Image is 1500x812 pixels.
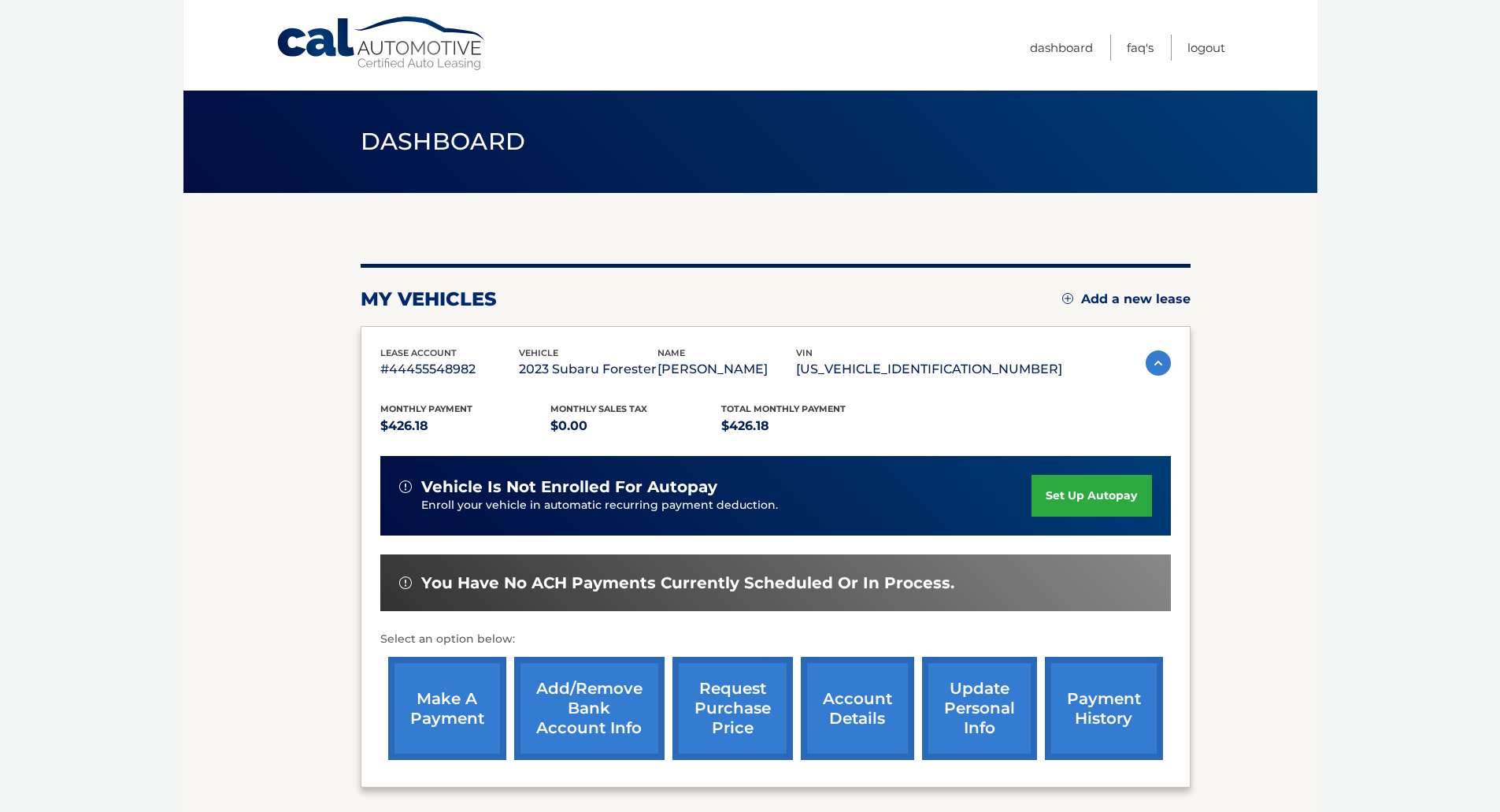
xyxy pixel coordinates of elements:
[361,287,497,311] h2: my vehicles
[1030,35,1093,61] a: Dashboard
[657,358,796,380] p: [PERSON_NAME]
[657,347,685,358] span: name
[421,573,954,593] span: You have no ACH payments currently scheduled or in process.
[1146,350,1171,376] img: accordion-active.svg
[361,127,526,156] span: Dashboard
[380,630,1171,649] p: Select an option below:
[514,657,665,760] a: Add/Remove bank account info
[1062,291,1191,307] a: Add a new lease
[388,657,506,760] a: make a payment
[1031,475,1151,517] a: set up autopay
[380,403,472,414] span: Monthly Payment
[1127,35,1154,61] a: FAQ's
[801,657,914,760] a: account details
[1187,35,1225,61] a: Logout
[276,16,488,72] a: Cal Automotive
[550,415,721,437] p: $0.00
[399,480,412,493] img: alert-white.svg
[721,415,892,437] p: $426.18
[550,403,647,414] span: Monthly sales Tax
[421,497,1032,514] p: Enroll your vehicle in automatic recurring payment deduction.
[922,657,1037,760] a: update personal info
[519,358,657,380] p: 2023 Subaru Forester
[1062,293,1073,304] img: add.svg
[380,347,457,358] span: lease account
[380,415,551,437] p: $426.18
[796,347,813,358] span: vin
[399,577,412,589] img: alert-white.svg
[796,358,1062,380] p: [US_VEHICLE_IDENTIFICATION_NUMBER]
[519,347,558,358] span: vehicle
[1045,657,1163,760] a: payment history
[380,358,519,380] p: #44455548982
[672,657,793,760] a: request purchase price
[721,403,846,414] span: Total Monthly Payment
[421,477,717,497] span: vehicle is not enrolled for autopay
